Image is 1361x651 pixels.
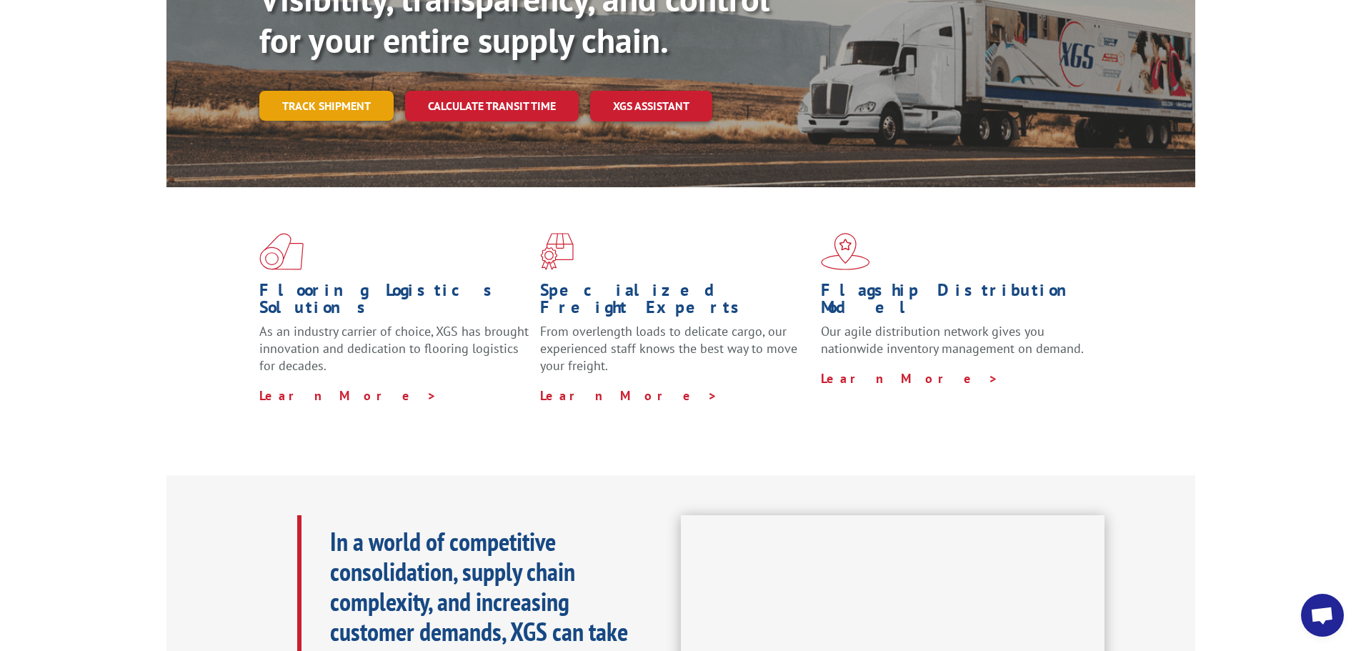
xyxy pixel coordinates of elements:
[540,387,718,404] a: Learn More >
[821,323,1084,357] span: Our agile distribution network gives you nationwide inventory management on demand.
[405,91,579,121] a: Calculate transit time
[259,323,529,374] span: As an industry carrier of choice, XGS has brought innovation and dedication to flooring logistics...
[821,233,870,270] img: xgs-icon-flagship-distribution-model-red
[540,323,810,387] p: From overlength loads to delicate cargo, our experienced staff knows the best way to move your fr...
[540,282,810,323] h1: Specialized Freight Experts
[259,233,304,270] img: xgs-icon-total-supply-chain-intelligence-red
[821,282,1091,323] h1: Flagship Distribution Model
[1301,594,1344,637] div: Open chat
[590,91,712,121] a: XGS ASSISTANT
[259,282,529,323] h1: Flooring Logistics Solutions
[259,387,437,404] a: Learn More >
[540,233,574,270] img: xgs-icon-focused-on-flooring-red
[259,91,394,121] a: Track shipment
[821,370,999,387] a: Learn More >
